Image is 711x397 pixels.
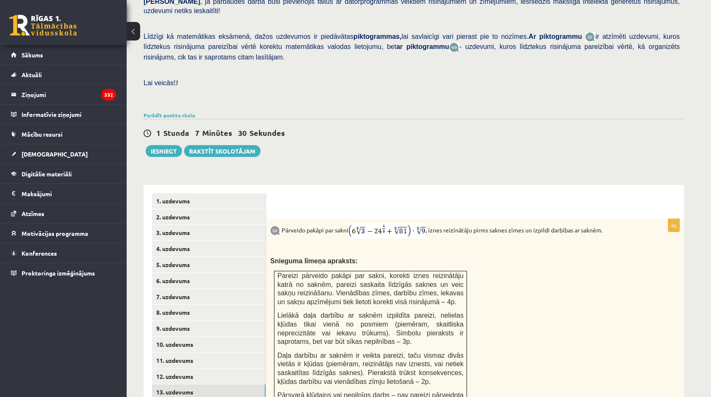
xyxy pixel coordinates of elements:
img: JfuEzvunn4EvwAAAAASUVORK5CYII= [585,32,595,42]
a: Atzīmes [11,204,116,223]
span: Konferences [22,249,57,257]
span: Motivācijas programma [22,230,88,237]
span: Pareizi pārveido pakāpi par sakni, korekti iznes reizinātāju katrā no saknēm, pareizi saskaita lī... [277,272,464,305]
span: Lielākā daļa darbību ar saknēm izpildīta pareizi, nelielas kļūdas tikai vienā no posmiem (piemēra... [277,312,464,345]
a: Rīgas 1. Tālmācības vidusskola [9,15,77,36]
a: 2. uzdevums [152,209,266,225]
a: 3. uzdevums [152,225,266,240]
span: Minūtes [202,128,232,138]
a: Ziņojumi332 [11,85,116,104]
a: 12. uzdevums [152,369,266,384]
b: piktogrammas, [353,33,402,40]
a: 8. uzdevums [152,305,266,320]
span: Sekundes [250,128,285,138]
a: 5. uzdevums [152,257,266,273]
span: Sākums [22,51,43,59]
a: 6. uzdevums [152,273,266,289]
a: Proktoringa izmēģinājums [11,263,116,283]
span: Atzīmes [22,210,44,217]
a: Parādīt punktu skalu [144,112,195,119]
a: 10. uzdevums [152,337,266,352]
span: Stunda [163,128,189,138]
span: [DEMOGRAPHIC_DATA] [22,150,88,158]
a: [DEMOGRAPHIC_DATA] [11,144,116,164]
span: Proktoringa izmēģinājums [22,269,95,277]
a: 4. uzdevums [152,241,266,257]
p: Pārveido pakāpi par sakni , iznes reizinātāju pirms saknes zīmes un izpildi darbības ar saknēm. [270,223,638,238]
i: 332 [101,89,116,100]
b: ar piktogrammu [396,43,449,50]
b: Ar piktogrammu [529,33,582,40]
a: 7. uzdevums [152,289,266,305]
a: Sākums [11,45,116,65]
span: Aktuāli [22,71,42,78]
a: Digitālie materiāli [11,164,116,184]
a: 9. uzdevums [152,321,266,336]
img: 9k= [270,226,280,235]
span: Daļa darbību ar saknēm ir veikta pareizi, taču vismaz divās vietās ir kļūdas (piemēram, reizinātā... [277,352,464,385]
span: Mācību resursi [22,130,62,138]
body: Rich Text Editor, wiswyg-editor-user-answer-47433834670760 [8,8,400,17]
span: 30 [238,128,247,138]
img: wKvN42sLe3LLwAAAABJRU5ErkJggg== [449,43,459,52]
a: Rakstīt skolotājam [184,145,261,157]
img: Balts.png [274,205,277,208]
p: 4p [668,219,680,232]
span: J [176,79,178,86]
span: Lai veicās! [144,79,176,86]
span: 7 [195,128,199,138]
legend: Informatīvie ziņojumi [22,105,116,124]
a: Aktuāli [11,65,116,84]
span: Līdzīgi kā matemātikas eksāmenā, dažos uzdevumos ir piedāvātas lai savlaicīgi vari pierast pie to... [144,33,585,40]
span: Digitālie materiāli [22,170,72,178]
span: 1 [156,128,160,138]
a: Motivācijas programma [11,224,116,243]
a: 1. uzdevums [152,193,266,209]
a: Mācību resursi [11,124,116,144]
a: Konferences [11,243,116,263]
a: 11. uzdevums [152,353,266,368]
span: - uzdevumi, kuros līdztekus risinājuma pareizībai vērtē, kā organizēts risinājums, cik tas ir sap... [144,43,680,60]
legend: Maksājumi [22,184,116,203]
a: Maksājumi [11,184,116,203]
button: Iesniegt [146,145,182,157]
span: Snieguma līmeņa apraksts: [270,257,358,265]
legend: Ziņojumi [22,85,116,104]
a: Informatīvie ziņojumi [11,105,116,124]
img: xwYGvi72n9kyV25ayBjR5YMBPxdbfsf+5+dTl1NglQAAAAASUVORK5CYII= [348,223,426,238]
